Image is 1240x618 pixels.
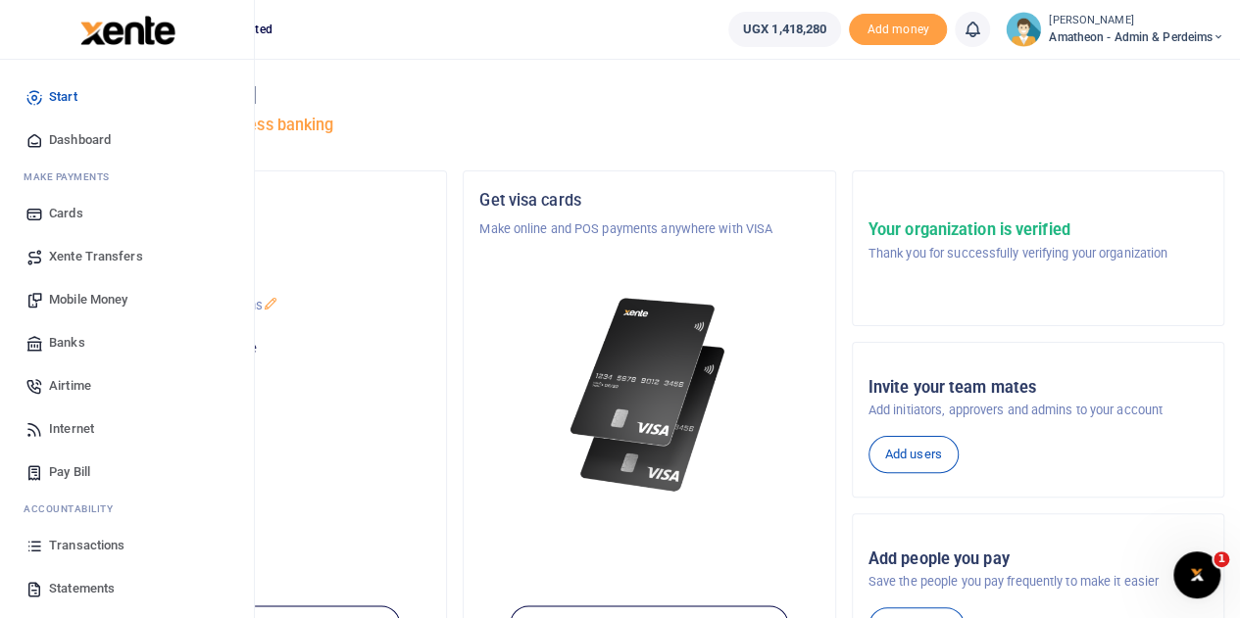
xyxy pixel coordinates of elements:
img: xente-_physical_cards.png [565,286,734,504]
a: UGX 1,418,280 [728,12,841,47]
a: Start [16,75,238,119]
p: Your current account balance [91,339,430,358]
span: UGX 1,418,280 [743,20,826,39]
p: Amatheon - Admin & Perdeims [91,296,430,315]
h5: Get visa cards [479,191,818,211]
h5: Invite your team mates [868,378,1208,398]
li: Ac [16,494,238,524]
iframe: Intercom live chat [1173,551,1220,598]
a: Cards [16,192,238,235]
li: M [16,162,238,192]
h5: Organization [91,191,430,211]
span: Start [49,87,77,107]
a: Add users [868,436,959,473]
li: Wallet ballance [720,12,849,47]
p: Add initiators, approvers and admins to your account [868,401,1208,420]
span: Airtime [49,376,91,396]
span: Dashboard [49,130,111,150]
span: Add money [849,14,947,46]
a: profile-user [PERSON_NAME] Amatheon - Admin & Perdeims [1006,12,1224,47]
span: 1 [1214,551,1229,567]
span: Transactions [49,536,124,555]
a: Internet [16,407,238,451]
a: Transactions [16,524,238,567]
h5: Account [91,266,430,286]
p: Thank you for successfully verifying your organization [868,244,1167,263]
a: Airtime [16,364,238,407]
img: profile-user [1006,12,1041,47]
li: Toup your wallet [849,14,947,46]
a: Banks [16,321,238,364]
span: Cards [49,204,83,223]
a: Statements [16,567,238,610]
h5: Your organization is verified [868,220,1167,240]
h4: Hello [PERSON_NAME] [74,84,1224,106]
span: Amatheon - Admin & Perdeims [1049,28,1224,46]
span: Mobile Money [49,290,127,309]
span: Banks [49,333,85,353]
a: Xente Transfers [16,235,238,278]
h5: Welcome to better business banking [74,116,1224,135]
span: Statements [49,579,115,598]
a: logo-small logo-large logo-large [78,22,175,36]
span: Xente Transfers [49,247,143,266]
p: Save the people you pay frequently to make it easier [868,572,1208,592]
h5: Add people you pay [868,549,1208,569]
a: Pay Bill [16,451,238,494]
a: Mobile Money [16,278,238,321]
a: Add money [849,21,947,35]
span: countability [38,501,113,516]
h5: UGX 1,418,280 [91,363,430,383]
img: logo-large [80,16,175,45]
p: Asili Farms Masindi Limited [91,219,430,239]
span: Pay Bill [49,462,90,482]
a: Dashboard [16,119,238,162]
span: Internet [49,419,94,439]
span: ake Payments [33,169,110,184]
small: [PERSON_NAME] [1049,13,1224,29]
p: Make online and POS payments anywhere with VISA [479,219,818,239]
